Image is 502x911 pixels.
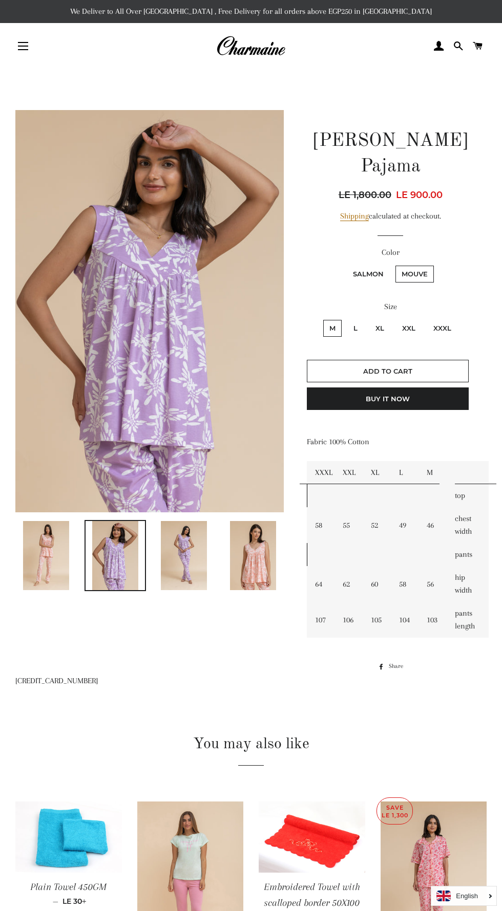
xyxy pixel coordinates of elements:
span: Embroidered Towel with scalloped border 50X100 [264,881,360,908]
td: 52 [363,507,391,543]
td: 60 [363,566,391,602]
img: Load image into Gallery viewer, Lail Pajama [161,521,207,590]
span: Plain Towel 450GM [30,881,107,893]
label: Mouve [395,266,434,283]
td: pants length [447,602,489,638]
td: XXL [335,461,363,484]
td: L [391,461,420,484]
span: LE 30 [62,897,87,906]
label: Salmon [347,266,390,283]
td: 58 [307,507,336,543]
i: English [456,893,478,899]
button: Add to Cart [307,360,469,382]
img: Lail Pajama [15,110,284,512]
button: Buy it now [307,387,469,410]
td: top [447,484,489,507]
span: Share [389,661,408,672]
span: [CREDIT_CARD_NUMBER] [15,676,98,685]
label: L [347,320,364,337]
td: 104 [391,602,420,638]
td: 55 [335,507,363,543]
span: — [53,897,58,906]
p: Fabric 100% Cotton [307,436,474,448]
td: 106 [335,602,363,638]
td: 105 [363,602,391,638]
td: 64 [307,566,336,602]
td: XL [363,461,391,484]
td: M [419,461,447,484]
td: 46 [419,507,447,543]
h2: You may also like [15,733,487,755]
td: 58 [391,566,420,602]
td: pants [447,543,489,566]
td: 56 [419,566,447,602]
td: XXXL [307,461,336,484]
label: M [323,320,342,337]
label: XL [369,320,390,337]
img: Load image into Gallery viewer, Lail Pajama [23,521,69,590]
h1: [PERSON_NAME] Pajama [307,128,474,180]
p: Save LE 1,300 [377,798,412,824]
label: Size [307,300,474,313]
label: Color [307,246,474,259]
td: 62 [335,566,363,602]
img: Load image into Gallery viewer, Lail Pajama [230,521,276,590]
span: Add to Cart [363,367,412,375]
img: Load image into Gallery viewer, Lail Pajama [92,521,138,590]
td: hip width [447,566,489,602]
a: English [436,891,491,901]
td: 103 [419,602,447,638]
td: 49 [391,507,420,543]
span: LE 900.00 [396,189,443,201]
img: Charmaine Egypt [216,35,285,57]
td: 107 [307,602,336,638]
label: XXXL [427,320,457,337]
td: chest width [447,507,489,543]
a: Shipping [340,211,369,221]
div: calculated at checkout. [307,210,474,223]
label: XXL [396,320,422,337]
span: LE 1,800.00 [339,188,394,202]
